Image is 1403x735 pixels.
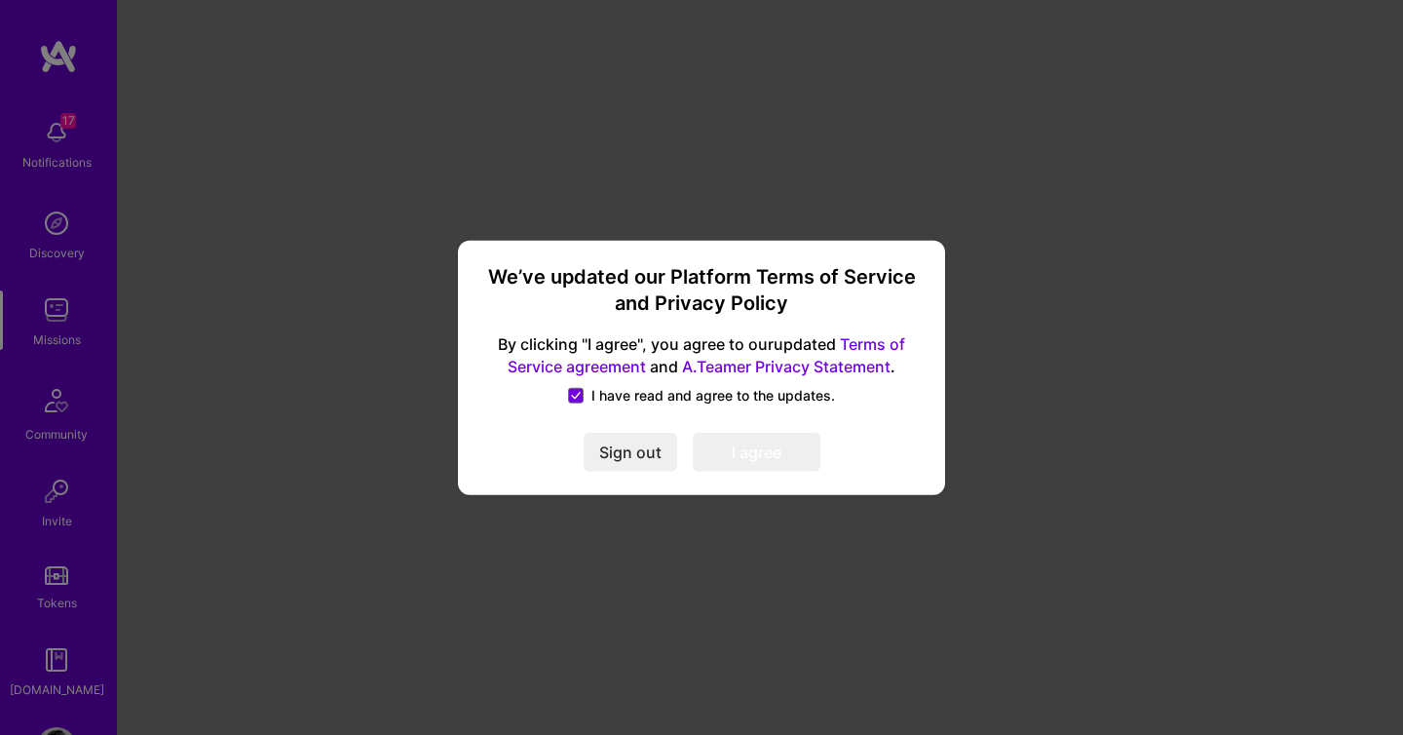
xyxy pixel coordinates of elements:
[693,432,820,471] button: I agree
[682,356,891,375] a: A.Teamer Privacy Statement
[508,334,905,376] a: Terms of Service agreement
[584,432,677,471] button: Sign out
[591,385,835,405] span: I have read and agree to the updates.
[481,264,922,318] h3: We’ve updated our Platform Terms of Service and Privacy Policy
[481,333,922,378] span: By clicking "I agree", you agree to our updated and .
